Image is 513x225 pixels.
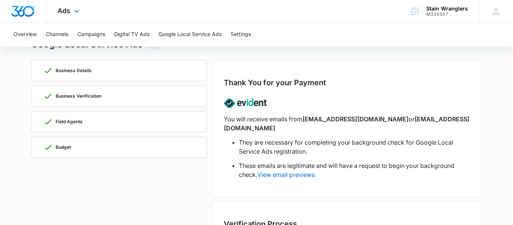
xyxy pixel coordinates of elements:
[257,171,315,178] a: View email previews
[239,138,469,156] li: They are necessary for completing your background check for Google Local Service Ads registration.
[231,23,251,47] button: Settings
[56,68,92,73] p: Business Details
[31,137,207,158] a: Budget
[77,23,105,47] button: Campaigns
[56,119,83,124] p: Field Agents
[56,145,71,149] p: Budget
[224,115,469,133] p: You will receive emails from or
[31,111,207,132] a: Field Agents
[426,12,468,17] div: account id
[302,115,409,123] span: [EMAIL_ADDRESS][DOMAIN_NAME]
[224,92,267,115] img: lsa-evident
[158,23,222,47] button: Google Local Service Ads
[239,161,469,179] li: These emails are legitimate and will have a request to begin your background check.
[31,60,207,81] a: Business Details
[114,23,149,47] button: Digital TV Ads
[224,77,326,88] h2: Thank You for your Payment
[56,94,101,98] p: Business Verification
[14,23,37,47] button: Overview
[31,86,207,107] a: Business Verification
[426,6,468,12] div: account name
[57,7,70,15] span: Ads
[46,23,68,47] button: Channels
[224,115,469,132] span: [EMAIL_ADDRESS][DOMAIN_NAME]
